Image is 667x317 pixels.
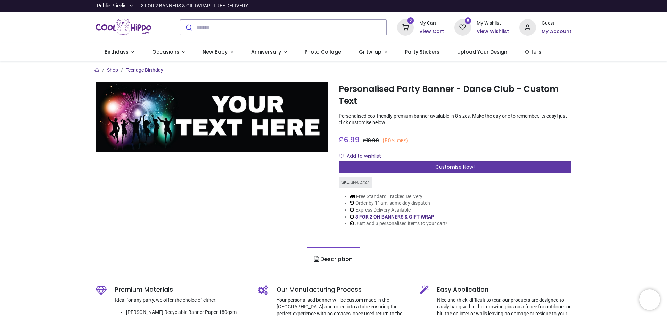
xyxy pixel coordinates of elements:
a: My Account [542,28,571,35]
h5: Our Manufacturing Process [277,285,410,294]
i: Add to wishlist [339,153,344,158]
sup: 0 [465,17,471,24]
button: Submit [180,20,197,35]
a: New Baby [194,43,242,61]
a: Anniversary [242,43,296,61]
a: Giftwrap [350,43,396,61]
span: £ [339,135,360,145]
iframe: Brevo live chat [639,289,660,310]
span: 13.98 [366,137,379,144]
span: Anniversary [251,48,281,55]
li: Express Delivery Available [350,207,447,214]
a: Birthdays [96,43,143,61]
div: 3 FOR 2 BANNERS & GIFTWRAP - FREE DELIVERY [141,2,248,9]
span: Photo Collage [305,48,341,55]
span: Party Stickers [405,48,439,55]
div: Guest [542,20,571,27]
a: Occasions [143,43,194,61]
span: 6.99 [344,135,360,145]
span: Birthdays [105,48,129,55]
img: Cool Hippo [96,18,151,37]
img: Personalised Party Banner - Dance Club - Custom Text [96,82,328,152]
h1: Personalised Party Banner - Dance Club - Custom Text [339,83,571,107]
span: New Baby [203,48,228,55]
li: Order by 11am, same day dispatch [350,200,447,207]
li: [PERSON_NAME] Recyclable Banner Paper 180gsm [126,309,247,316]
li: Just add 3 personalised items to your cart! [350,220,447,227]
h5: Premium Materials [115,285,247,294]
a: Shop [107,67,118,73]
a: Logo of Cool Hippo [96,18,151,37]
a: View Cart [419,28,444,35]
span: Customise Now! [435,164,475,171]
span: Offers [525,48,541,55]
span: £ [363,137,379,144]
p: Ideal for any party, we offer the choice of either: [115,297,247,304]
div: SKU: BN-02727 [339,177,372,188]
a: Description [307,247,359,271]
iframe: Customer reviews powered by Trustpilot [426,2,571,9]
sup: 0 [407,17,414,24]
div: My Cart [419,20,444,27]
div: My Wishlist [477,20,509,27]
a: View Wishlist [477,28,509,35]
span: Public Pricelist [97,2,128,9]
p: Personalised eco-friendly premium banner available in 8 sizes. Make the day one to remember, its ... [339,113,571,126]
span: Occasions [152,48,179,55]
a: 0 [454,24,471,30]
a: Teenage Birthday [126,67,163,73]
button: Add to wishlistAdd to wishlist [339,150,387,162]
span: Giftwrap [359,48,381,55]
a: 0 [397,24,414,30]
small: (50% OFF) [382,137,409,144]
li: Free Standard Tracked Delivery [350,193,447,200]
h5: Easy Application [437,285,571,294]
a: Public Pricelist [96,2,133,9]
a: 3 FOR 2 ON BANNERS & GIFT WRAP [355,214,434,220]
span: Upload Your Design [457,48,507,55]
